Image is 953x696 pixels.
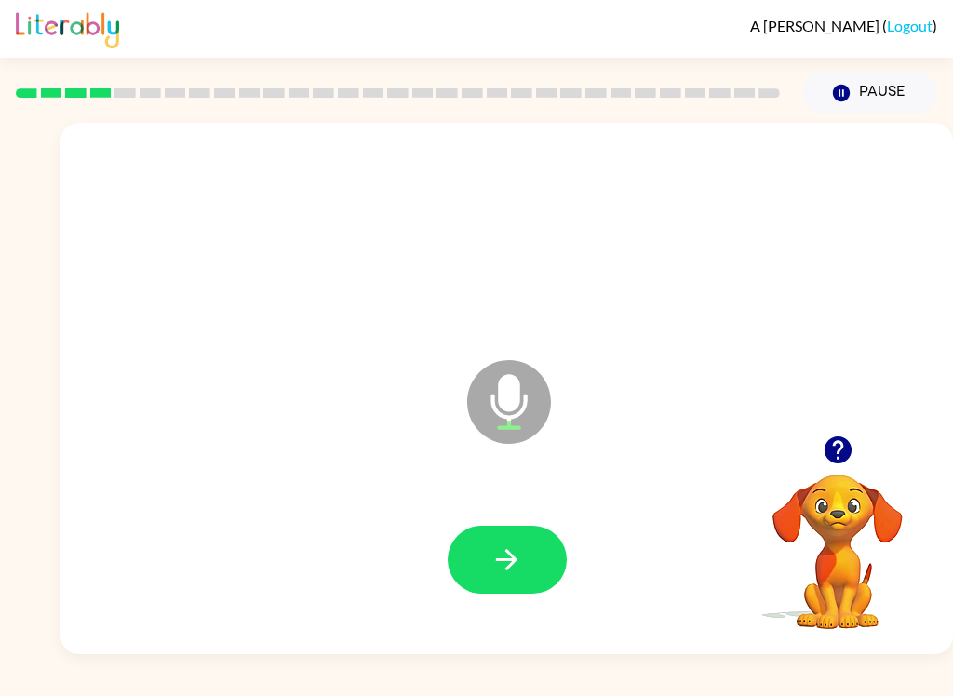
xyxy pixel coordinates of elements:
[745,446,931,632] video: Your browser must support playing .mp4 files to use Literably. Please try using another browser.
[750,17,937,34] div: ( )
[16,7,119,48] img: Literably
[887,17,933,34] a: Logout
[802,72,937,114] button: Pause
[750,17,882,34] span: A [PERSON_NAME]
